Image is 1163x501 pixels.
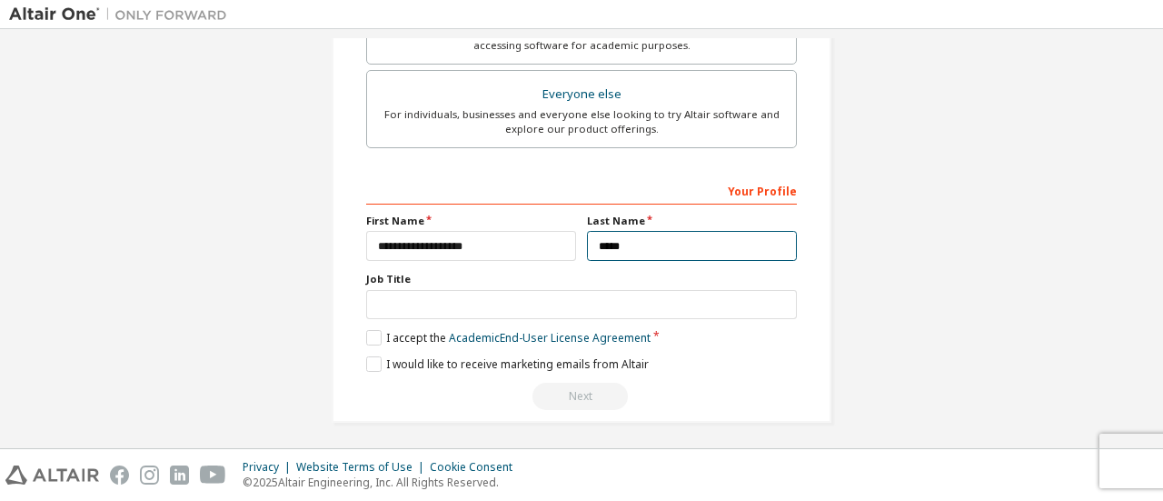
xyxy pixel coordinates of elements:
label: I accept the [366,330,651,346]
img: instagram.svg [140,466,159,485]
div: Privacy [243,460,296,475]
div: For individuals, businesses and everyone else looking to try Altair software and explore our prod... [378,107,785,136]
div: Cookie Consent [430,460,523,475]
img: Altair One [9,5,236,24]
a: Academic End-User License Agreement [449,330,651,346]
img: linkedin.svg [170,466,189,485]
img: altair_logo.svg [5,466,99,485]
div: For faculty & administrators of academic institutions administering students and accessing softwa... [378,24,785,53]
div: Your Profile [366,175,797,205]
label: I would like to receive marketing emails from Altair [366,356,649,372]
p: © 2025 Altair Engineering, Inc. All Rights Reserved. [243,475,523,490]
label: Last Name [587,214,797,228]
img: facebook.svg [110,466,129,485]
label: First Name [366,214,576,228]
div: Everyone else [378,82,785,107]
label: Job Title [366,272,797,286]
img: youtube.svg [200,466,226,485]
div: Read and acccept EULA to continue [366,383,797,410]
div: Website Terms of Use [296,460,430,475]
